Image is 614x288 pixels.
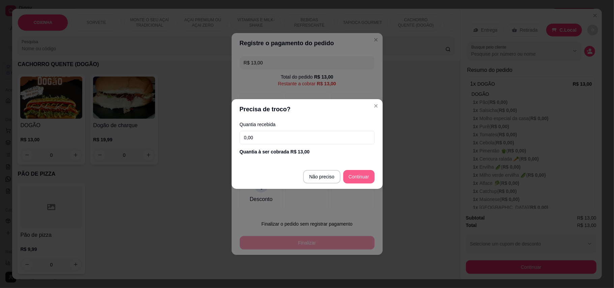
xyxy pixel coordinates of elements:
[240,122,375,127] label: Quantia recebida
[303,170,341,183] button: Não preciso
[343,170,375,183] button: Continuar
[240,148,375,155] div: Quantia à ser cobrada R$ 13,00
[232,99,383,119] header: Precisa de troco?
[371,100,381,111] button: Close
